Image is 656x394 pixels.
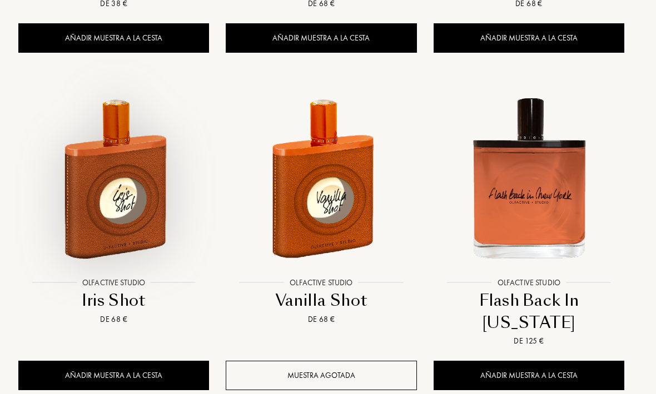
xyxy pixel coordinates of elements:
a: Flash Back In New York Olfactive StudioOlfactive StudioFlash Back In [US_STATE]De 125 € [434,72,624,361]
a: Vanilla Shot Olfactive StudioOlfactive StudioVanilla ShotDe 68 € [226,72,416,339]
a: Iris Shot Olfactive StudioOlfactive StudioIris ShotDe 68 € [18,72,209,339]
div: Muestra agotada [226,361,416,390]
div: Añadir muestra a la cesta [226,23,416,53]
img: Flash Back In New York Olfactive Studio [435,84,622,271]
div: Añadir muestra a la cesta [18,23,209,53]
img: Vanilla Shot Olfactive Studio [228,84,415,271]
div: Añadir muestra a la cesta [18,361,209,390]
img: Iris Shot Olfactive Studio [21,84,207,271]
div: De 125 € [438,335,620,347]
div: De 68 € [23,314,205,325]
div: De 68 € [230,314,412,325]
div: Flash Back In [US_STATE] [438,290,620,334]
div: Añadir muestra a la cesta [434,361,624,390]
div: Añadir muestra a la cesta [434,23,624,53]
